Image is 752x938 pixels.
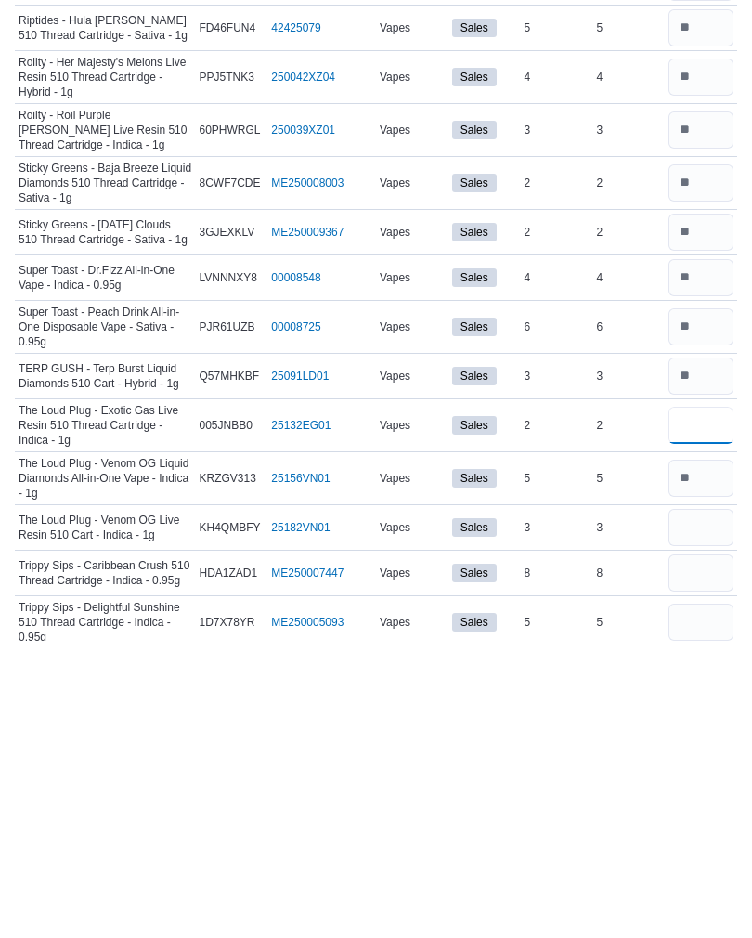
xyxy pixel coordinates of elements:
[380,912,410,927] span: Vapes
[200,117,258,132] span: X86ZTG7W
[200,68,258,83] span: W0TMZ8JT
[460,116,488,133] span: Sales
[19,753,192,798] span: The Loud Plug - Venom OG Liquid Diamonds All-in-One Vape - Indica - 1g
[521,908,593,931] div: 5
[460,714,488,731] span: Sales
[452,316,497,334] span: Sales
[200,170,259,185] span: A1HDG4DZ
[592,219,665,241] div: 1
[19,405,192,449] span: Roilty - Roil Purple [PERSON_NAME] Live Resin 510 Thread Cartridge - Indica - 1g
[452,861,497,879] span: Sales
[592,166,665,189] div: 1
[200,715,253,730] span: 005JNBB0
[200,367,254,382] span: PPJ5TNK3
[380,272,410,287] span: Vapes
[452,713,497,732] span: Sales
[19,265,192,294] span: Riptides - Frozen Orchard 510 Thread Cartridge - Sativa - 1g
[271,522,344,537] a: ME250009367
[452,418,497,436] span: Sales
[631,13,670,33] input: Dark Mode
[271,170,328,185] a: LV2504003
[200,223,258,238] span: 8D8MXVY1
[200,817,261,832] span: KH4QMBFY
[271,272,320,287] a: 42125078
[19,855,192,885] span: Trippy Sips - Caribbean Crush 510 Thread Cartridge - Indica - 0.95g
[592,908,665,931] div: 5
[631,33,632,33] span: Dark Mode
[521,711,593,734] div: 2
[19,102,192,147] span: Purple Hills - Live Resin - Mimosa x Lemon Tree XL AIO Disposable - Sativa - 1g
[530,5,624,42] a: Feedback
[380,522,410,537] span: Vapes
[380,420,410,435] span: Vapes
[452,168,497,187] span: Sales
[380,768,410,783] span: Vapes
[19,60,192,90] span: Purple Hills - Live Resin - Glookies XL AIO Disposable - Indica - 1g
[460,816,488,833] span: Sales
[521,662,593,684] div: 3
[592,64,665,86] div: 4
[592,363,665,385] div: 4
[460,366,488,383] span: Sales
[200,420,261,435] span: 60PHWRGL
[200,522,255,537] span: 3GJEXKLV
[592,314,665,336] div: 5
[521,219,593,241] div: 1
[460,567,488,583] span: Sales
[271,863,344,878] a: ME250007447
[271,617,320,632] a: 00008725
[19,602,192,646] span: Super Toast - Peach Drink All-in-One Disposable Vape - Sativa - 0.95g
[452,566,497,584] span: Sales
[200,912,255,927] span: 1D7X78YR
[19,155,192,200] span: Purple Hills - Orangeade Live Resin 510 Thread Cartridge - Sativa - 1g
[380,567,410,582] span: Vapes
[521,64,593,86] div: 4
[200,318,256,332] span: FD46FUN4
[521,613,593,635] div: 6
[271,68,330,83] a: DV2502002
[460,317,488,333] span: Sales
[271,473,344,488] a: ME250008003
[452,471,497,489] span: Sales
[200,567,257,582] span: LVNNNXY8
[380,473,410,488] span: Vapes
[380,318,410,332] span: Vapes
[37,14,121,33] img: Cova
[271,420,335,435] a: 250039XZ01
[521,268,593,291] div: 5
[271,117,330,132] a: DV2502001
[592,564,665,586] div: 4
[380,617,410,632] span: Vapes
[19,458,192,502] span: Sticky Greens - Baja Breeze Liquid Diamonds 510 Thread Cartridge - Sativa - 1g
[200,768,256,783] span: KRZGV313
[521,166,593,189] div: 1
[380,715,410,730] span: Vapes
[452,664,497,683] span: Sales
[521,764,593,787] div: 5
[592,416,665,438] div: 3
[460,767,488,784] span: Sales
[460,665,488,682] span: Sales
[19,658,192,688] span: TERP GUSH - Terp Burst Liquid Diamonds 510 Cart - Hybrid - 1g
[271,912,344,927] a: ME250005093
[452,66,497,85] span: Sales
[460,419,488,436] span: Sales
[460,862,488,879] span: Sales
[200,265,265,294] span: DZPEWCCG
[452,910,497,929] span: Sales
[460,472,488,489] span: Sales
[200,666,260,681] span: Q57MHKBF
[521,113,593,136] div: 2
[718,12,734,34] span: AM
[380,863,410,878] span: Vapes
[452,221,497,240] span: Sales
[460,521,488,538] span: Sales
[521,814,593,836] div: 3
[521,469,593,491] div: 2
[452,766,497,785] span: Sales
[560,14,616,33] span: Feedback
[452,520,497,539] span: Sales
[19,700,192,745] span: The Loud Plug - Exotic Gas Live Resin 510 Thread Cartridge - Indica - 1g
[19,560,192,590] span: Super Toast - Dr.Fizz All-in-One Vape - Indica - 0.95g
[592,518,665,541] div: 2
